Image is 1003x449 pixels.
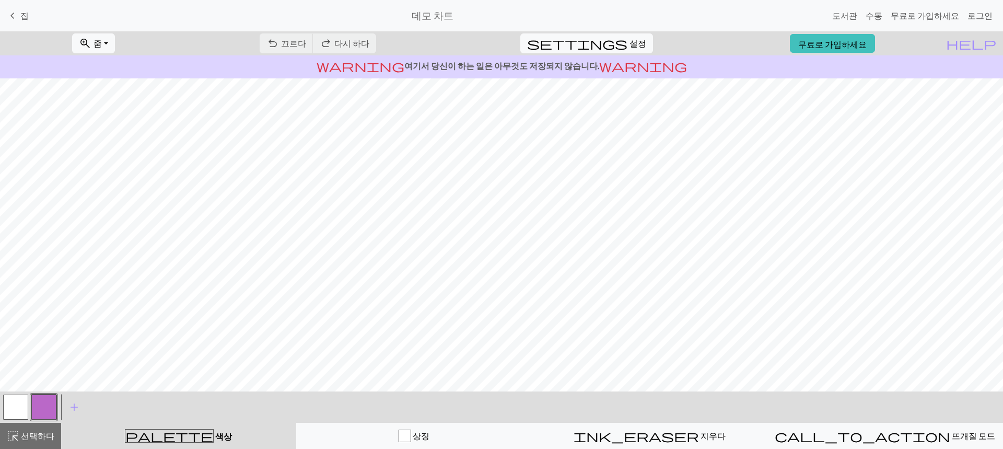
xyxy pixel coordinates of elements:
button: 뜨개질 모드 [767,423,1003,449]
font: 무료로 가입하세요 [891,10,959,20]
a: 집 [6,7,29,25]
font: 색상 [215,431,232,441]
font: 줌 [94,38,102,48]
button: 지우다 [532,423,767,449]
span: highlight_alt [7,429,19,443]
a: 수동 [861,5,887,26]
a: 도서관 [828,5,861,26]
button: 상징 [296,423,532,449]
button: 색상 [61,423,296,449]
button: 줌 [72,33,115,53]
a: 무료로 가입하세요 [887,5,963,26]
span: call_to_action [775,429,950,443]
font: 로그인 [967,10,993,20]
font: 집 [20,10,29,20]
span: palette [125,429,213,443]
span: help [946,36,996,51]
font: 선택하다 [21,431,54,441]
font: 데모 차트 [412,9,453,21]
font: 무료로 가입하세요 [798,39,867,49]
span: warning [317,59,404,73]
span: keyboard_arrow_left [6,8,19,23]
span: warning [599,59,687,73]
button: Settings설정 [520,33,653,53]
a: 무료로 가입하세요 [790,34,875,53]
font: 지우다 [701,431,726,441]
font: 수동 [866,10,882,20]
a: 로그인 [963,5,997,26]
font: 상징 [413,431,429,441]
font: 도서관 [832,10,857,20]
span: add [68,400,80,415]
font: 뜨개질 모드 [952,431,995,441]
span: zoom_in [79,36,91,51]
span: settings [527,36,627,51]
font: 여기서 당신이 하는 일은 아무것도 저장되지 않습니다. [404,61,599,71]
i: Settings [527,37,627,50]
font: 설정 [629,38,646,48]
span: ink_eraser [574,429,699,443]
